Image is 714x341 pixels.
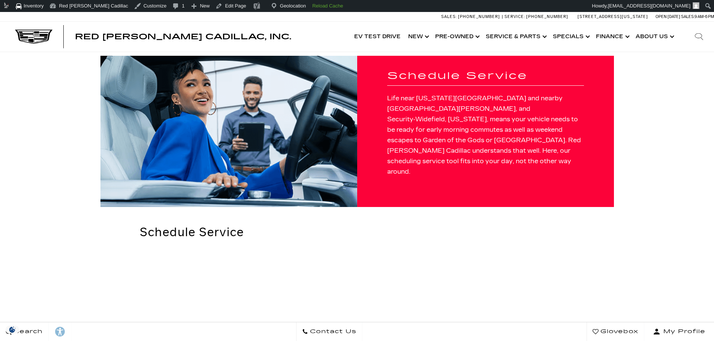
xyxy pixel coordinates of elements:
[12,326,43,337] span: Search
[502,15,570,19] a: Service: [PHONE_NUMBER]
[387,93,584,177] p: Life near [US_STATE][GEOGRAPHIC_DATA] and nearby [GEOGRAPHIC_DATA][PERSON_NAME], and Security‑Wid...
[656,14,680,19] span: Open [DATE]
[441,14,457,19] span: Sales:
[644,322,714,341] button: Open user profile menu
[15,30,52,44] img: Cadillac Dark Logo with Cadillac White Text
[350,22,404,52] a: EV Test Drive
[549,22,592,52] a: Specials
[681,14,695,19] span: Sales:
[526,14,568,19] span: [PHONE_NUMBER]
[504,14,525,19] span: Service:
[592,22,632,52] a: Finance
[4,326,21,334] section: Click to Open Cookie Consent Modal
[482,22,549,52] a: Service & Parts
[608,3,690,9] span: [EMAIL_ADDRESS][DOMAIN_NAME]
[660,326,705,337] span: My Profile
[431,22,482,52] a: Pre-Owned
[587,322,644,341] a: Glovebox
[599,326,638,337] span: Glovebox
[100,56,357,207] img: Schedule Service
[312,3,343,9] strong: Reload Cache
[140,226,584,239] h2: Schedule Service
[458,14,500,19] span: [PHONE_NUMBER]
[308,326,356,337] span: Contact Us
[4,326,21,334] img: Opt-Out Icon
[441,15,502,19] a: Sales: [PHONE_NUMBER]
[387,71,584,82] h1: Schedule Service
[296,322,362,341] a: Contact Us
[695,14,714,19] span: 9 AM-6 PM
[578,14,648,19] a: [STREET_ADDRESS][US_STATE]
[404,22,431,52] a: New
[632,22,677,52] a: About Us
[75,32,291,41] span: Red [PERSON_NAME] Cadillac, Inc.
[75,33,291,40] a: Red [PERSON_NAME] Cadillac, Inc.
